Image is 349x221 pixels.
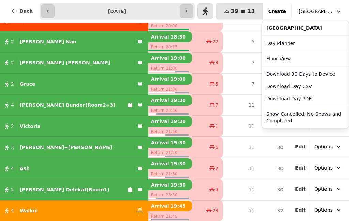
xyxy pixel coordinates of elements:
div: [GEOGRAPHIC_DATA] [263,22,347,34]
a: Day Planner [263,37,347,49]
div: [GEOGRAPHIC_DATA] [262,20,349,129]
button: Download Day CSV [263,80,347,92]
button: Download Day PDF [263,92,347,105]
button: Download 30 Days to Device [263,68,347,80]
button: [GEOGRAPHIC_DATA] [294,5,346,17]
span: [GEOGRAPHIC_DATA] [299,8,333,15]
a: Floor View [263,53,347,65]
button: Show Cancelled, No-Shows and Completed [263,108,347,127]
